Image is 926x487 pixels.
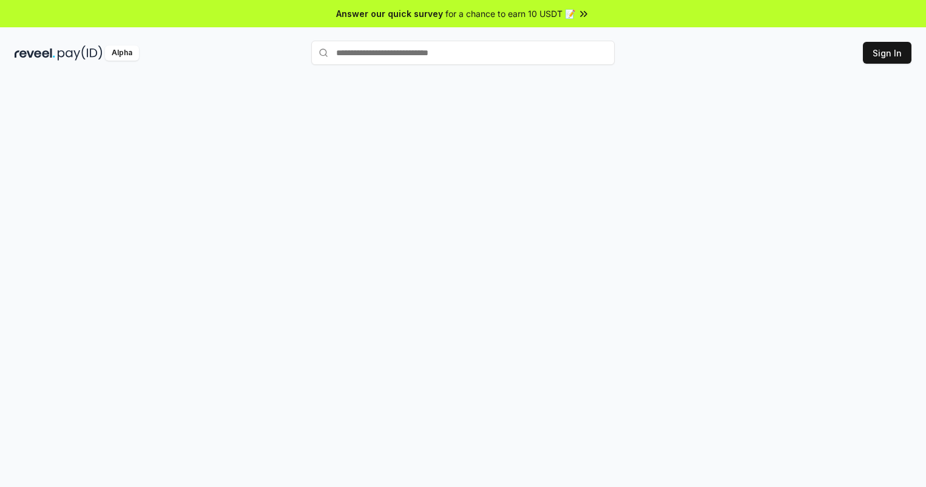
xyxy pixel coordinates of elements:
div: Alpha [105,45,139,61]
img: reveel_dark [15,45,55,61]
span: for a chance to earn 10 USDT 📝 [445,7,575,20]
span: Answer our quick survey [336,7,443,20]
img: pay_id [58,45,103,61]
button: Sign In [863,42,911,64]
